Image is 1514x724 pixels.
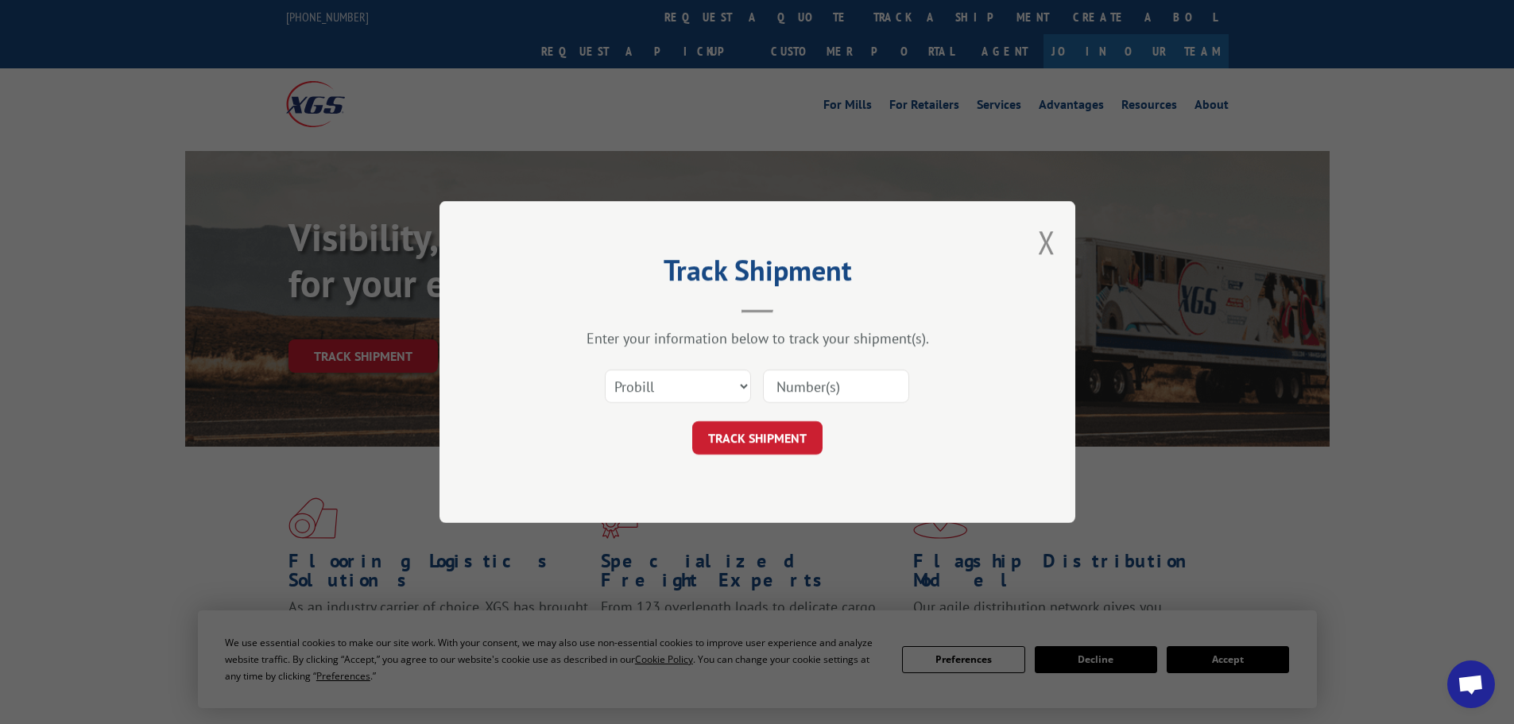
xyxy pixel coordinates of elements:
h2: Track Shipment [519,259,996,289]
div: Enter your information below to track your shipment(s). [519,329,996,347]
a: Open chat [1447,660,1495,708]
button: TRACK SHIPMENT [692,421,823,455]
input: Number(s) [763,370,909,403]
button: Close modal [1038,221,1055,263]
